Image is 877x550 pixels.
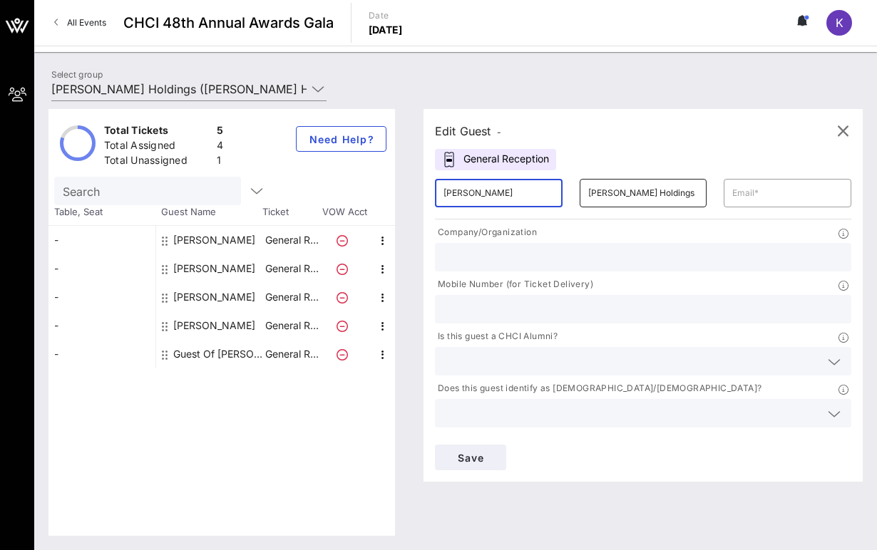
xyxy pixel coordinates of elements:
span: - [497,127,501,137]
p: Company/Organization [435,225,537,240]
div: K [826,10,852,36]
span: Need Help? [308,133,374,145]
p: Mobile Number (for Ticket Delivery) [435,277,593,292]
div: 1 [217,153,223,171]
span: K [836,16,843,30]
span: VOW Acct [319,205,369,219]
div: Total Tickets [104,123,211,141]
label: Select group [51,69,103,80]
span: Save [446,452,495,464]
div: 5 [217,123,223,141]
p: Is this guest a CHCI Alumni? [435,329,558,344]
div: - [48,283,155,311]
span: Guest Name [155,205,262,219]
button: Need Help? [296,126,386,152]
p: Date [369,9,403,23]
div: - [48,254,155,283]
input: Email* [732,182,843,204]
div: Guest Of Nielsen Holdings [173,340,263,368]
p: General R… [263,254,320,283]
span: Ticket [262,205,319,219]
div: General Reception [435,149,556,170]
p: General R… [263,226,320,254]
div: - [48,311,155,340]
p: General R… [263,311,320,340]
input: First Name* [443,182,554,204]
div: - [48,340,155,368]
div: Total Unassigned [104,153,211,171]
span: All Events [67,17,106,28]
div: Alondra Navarro [173,226,255,254]
p: Dietary Restrictions [435,433,523,448]
div: - [48,226,155,254]
p: [DATE] [369,23,403,37]
div: Edit Guest [435,121,501,141]
div: Don Lowery [173,254,255,283]
p: General R… [263,340,320,368]
span: Table, Seat [48,205,155,219]
input: Last Name* [588,182,699,204]
button: Save [435,445,506,470]
a: All Events [46,11,115,34]
div: Total Assigned [104,138,211,156]
p: General R… [263,283,320,311]
div: 4 [217,138,223,156]
div: Joseph Fortson [173,283,255,311]
p: Does this guest identify as [DEMOGRAPHIC_DATA]/[DEMOGRAPHIC_DATA]? [435,381,761,396]
div: Kenny LaSalle [173,311,255,340]
span: CHCI 48th Annual Awards Gala [123,12,334,33]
